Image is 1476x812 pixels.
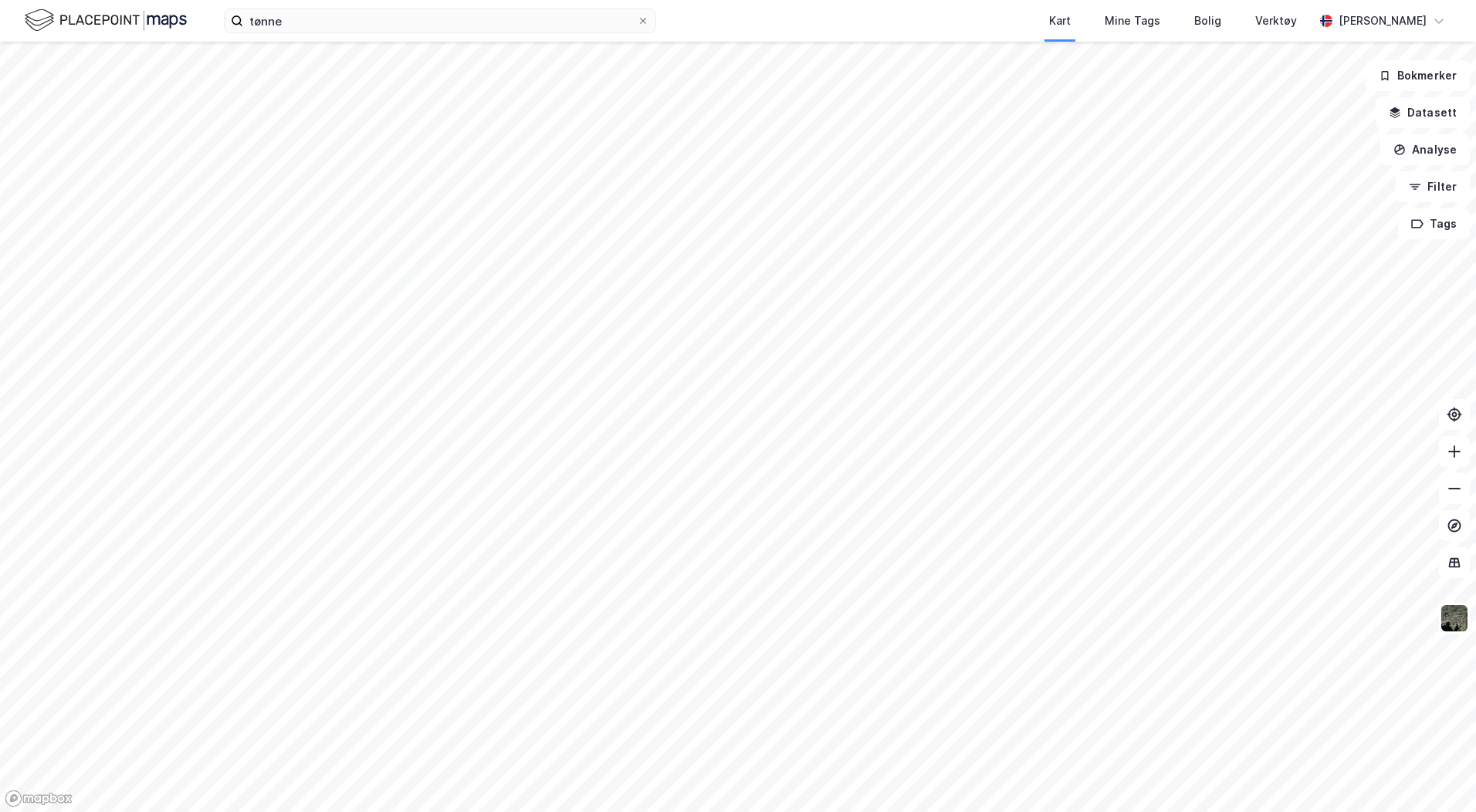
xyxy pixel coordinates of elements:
button: Tags [1398,208,1470,239]
div: Bolig [1194,12,1221,30]
a: Mapbox homepage [5,790,73,807]
iframe: Chat Widget [1399,738,1476,812]
button: Bokmerker [1366,60,1470,91]
input: Søk på adresse, matrikkel, gårdeiere, leietakere eller personer [243,9,637,32]
img: logo.f888ab2527a4732fd821a326f86c7f29.svg [25,7,187,34]
div: Kart [1049,12,1071,30]
div: Verktøy [1255,12,1297,30]
div: Kontrollprogram for chat [1399,738,1476,812]
div: [PERSON_NAME] [1339,12,1427,30]
div: Mine Tags [1105,12,1160,30]
button: Filter [1396,171,1470,202]
img: 9k= [1440,604,1469,633]
button: Analyse [1380,134,1470,165]
button: Datasett [1376,97,1470,128]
